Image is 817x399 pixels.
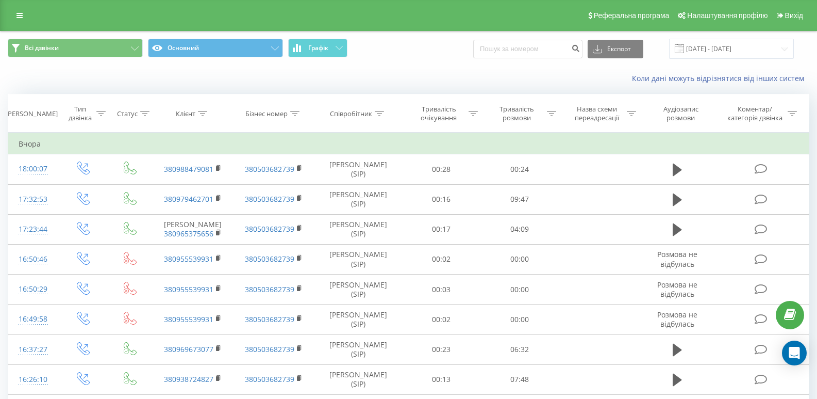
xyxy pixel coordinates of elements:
td: 00:16 [402,184,480,214]
a: 380955539931 [164,314,213,324]
a: 380503682739 [245,164,294,174]
td: 00:03 [402,275,480,305]
div: 17:23:44 [19,219,48,240]
td: [PERSON_NAME] (SIP) [314,244,402,274]
a: 380503682739 [245,284,294,294]
span: Розмова не відбулась [657,249,697,268]
td: [PERSON_NAME] (SIP) [314,214,402,244]
td: [PERSON_NAME] (SIP) [314,364,402,394]
td: [PERSON_NAME] (SIP) [314,154,402,184]
td: 00:02 [402,244,480,274]
td: 00:00 [480,305,559,334]
span: Графік [308,44,328,52]
td: [PERSON_NAME] (SIP) [314,184,402,214]
td: 00:00 [480,244,559,274]
input: Пошук за номером [473,40,582,58]
div: 16:49:58 [19,309,48,329]
div: 16:50:29 [19,279,48,299]
td: 06:32 [480,334,559,364]
div: Тривалість розмови [490,105,544,122]
a: 380503682739 [245,224,294,234]
a: 380503682739 [245,194,294,204]
span: Всі дзвінки [25,44,59,52]
div: Open Intercom Messenger [782,341,807,365]
div: Бізнес номер [245,109,288,118]
div: 16:50:46 [19,249,48,269]
div: 18:00:07 [19,159,48,179]
a: 380503682739 [245,344,294,354]
a: 380503682739 [245,254,294,264]
div: Клієнт [176,109,195,118]
button: Основний [148,39,283,57]
span: Налаштування профілю [687,11,768,20]
a: 380965375656 [164,229,213,238]
a: 380938724827 [164,374,213,384]
td: 00:02 [402,305,480,334]
div: [PERSON_NAME] [6,109,58,118]
td: Вчора [8,134,809,154]
div: Співробітник [330,109,372,118]
a: 380503682739 [245,314,294,324]
td: 00:24 [480,154,559,184]
td: [PERSON_NAME] [152,214,234,244]
button: Експорт [588,40,643,58]
div: 16:26:10 [19,370,48,390]
span: Вихід [785,11,803,20]
button: Графік [288,39,347,57]
button: Всі дзвінки [8,39,143,57]
td: [PERSON_NAME] (SIP) [314,275,402,305]
div: 16:37:27 [19,340,48,360]
td: 09:47 [480,184,559,214]
div: Статус [117,109,138,118]
td: 04:09 [480,214,559,244]
td: 00:23 [402,334,480,364]
a: 380979462701 [164,194,213,204]
div: Тип дзвінка [67,105,93,122]
span: Розмова не відбулась [657,280,697,299]
td: 00:28 [402,154,480,184]
td: 00:17 [402,214,480,244]
div: 17:32:53 [19,189,48,210]
a: 380988479081 [164,164,213,174]
a: 380969673077 [164,344,213,354]
td: [PERSON_NAME] (SIP) [314,334,402,364]
a: Коли дані можуть відрізнятися вiд інших систем [632,73,809,83]
a: 380955539931 [164,254,213,264]
a: 380955539931 [164,284,213,294]
td: 07:48 [480,364,559,394]
span: Реферальна програма [594,11,670,20]
div: Аудіозапис розмови [649,105,712,122]
div: Назва схеми переадресації [569,105,624,122]
div: Коментар/категорія дзвінка [725,105,785,122]
span: Розмова не відбулась [657,310,697,329]
a: 380503682739 [245,374,294,384]
td: [PERSON_NAME] (SIP) [314,305,402,334]
td: 00:00 [480,275,559,305]
td: 00:13 [402,364,480,394]
div: Тривалість очікування [411,105,466,122]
